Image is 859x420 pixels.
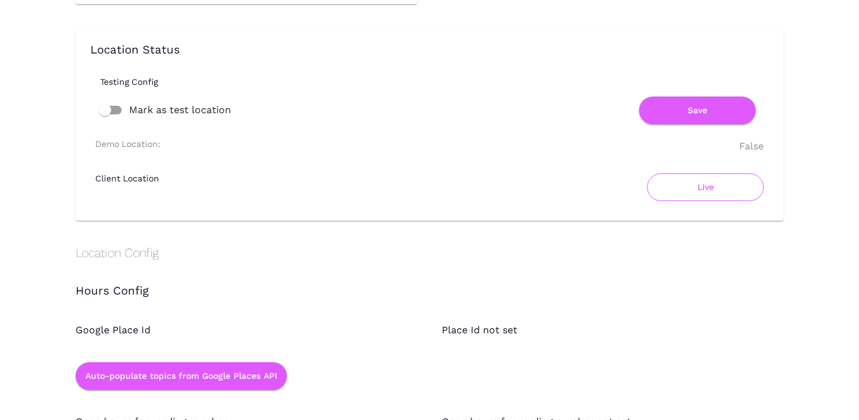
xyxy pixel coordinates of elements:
[95,173,159,183] h6: Client Location
[95,139,160,149] h6: Demo Location:
[76,362,287,390] button: Auto-populate topics from Google Places API
[76,245,783,260] h2: Location Config
[90,44,769,57] h3: Location Status
[417,298,783,338] div: Place Id not set
[51,298,417,338] div: Google Place Id
[639,97,756,124] button: Save
[739,139,764,154] div: False
[647,173,764,201] button: Live
[76,285,783,298] h3: Hours Config
[129,103,231,117] span: Mark as test location
[100,77,779,87] h6: Testing Config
